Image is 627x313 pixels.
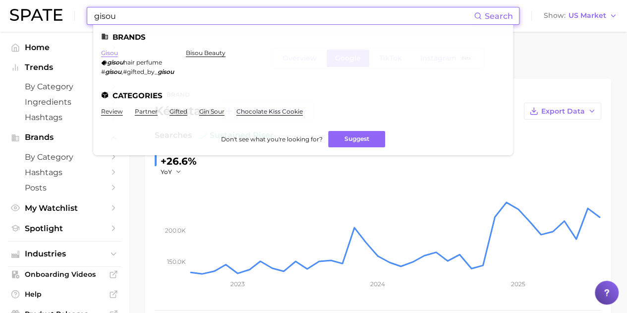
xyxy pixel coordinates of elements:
[541,107,585,116] span: Export Data
[25,152,104,162] span: by Category
[158,68,174,75] em: gisou
[25,203,104,213] span: My Watchlist
[8,180,121,195] a: Posts
[101,68,174,75] div: ,
[25,168,104,177] span: Hashtags
[161,168,182,176] button: YoY
[8,267,121,282] a: Onboarding Videos
[25,224,104,233] span: Spotlight
[8,60,121,75] button: Trends
[230,280,245,288] tspan: 2023
[161,153,197,169] div: +26.6%
[25,82,104,91] span: by Category
[25,133,104,142] span: Brands
[105,68,121,75] em: gisou
[8,79,121,94] a: by Category
[8,200,121,216] a: My Watchlist
[25,290,104,299] span: Help
[8,165,121,180] a: Hashtags
[8,40,121,55] a: Home
[167,258,186,265] tspan: 150.0k
[569,13,606,18] span: US Market
[186,49,226,57] a: bisou beauty
[101,108,123,115] a: review
[93,7,474,24] input: Search here for a brand, industry, or ingredient
[161,168,172,176] span: YoY
[25,183,104,192] span: Posts
[8,287,121,302] a: Help
[8,149,121,165] a: by Category
[25,97,104,107] span: Ingredients
[8,94,121,110] a: Ingredients
[370,280,385,288] tspan: 2024
[135,108,158,115] a: partner
[8,247,121,261] button: Industries
[101,49,118,57] a: gisou
[25,270,104,279] span: Onboarding Videos
[170,108,187,115] a: gifted
[25,250,104,258] span: Industries
[165,227,186,234] tspan: 200.0k
[107,59,123,66] em: gisou
[544,13,566,18] span: Show
[524,103,601,120] button: Export Data
[25,43,104,52] span: Home
[123,68,158,75] span: #gifted_by_
[123,59,162,66] span: hair perfume
[511,280,525,288] tspan: 2025
[485,11,513,21] span: Search
[101,33,505,41] li: Brands
[8,110,121,125] a: Hashtags
[8,221,121,236] a: Spotlight
[25,63,104,72] span: Trends
[8,130,121,145] button: Brands
[221,135,322,143] span: Don't see what you're looking for?
[25,113,104,122] span: Hashtags
[199,108,225,115] a: gin sour
[101,68,105,75] span: #
[236,108,303,115] a: chocolate kiss cookie
[101,91,505,100] li: Categories
[328,131,385,147] button: Suggest
[10,9,62,21] img: SPATE
[541,9,620,22] button: ShowUS Market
